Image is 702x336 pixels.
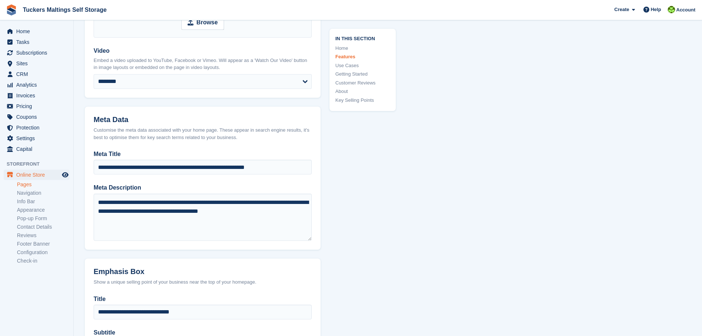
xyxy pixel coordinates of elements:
[16,122,60,133] span: Protection
[16,58,60,69] span: Sites
[94,127,312,141] div: Customise the meta data associated with your home page. These appear in search engine results, it...
[4,144,70,154] a: menu
[335,88,390,95] a: About
[4,37,70,47] a: menu
[16,37,60,47] span: Tasks
[17,224,70,231] a: Contact Details
[335,79,390,87] a: Customer Reviews
[4,69,70,79] a: menu
[4,26,70,37] a: menu
[16,170,60,180] span: Online Store
[614,6,629,13] span: Create
[94,267,312,276] h2: Emphasis Box
[17,232,70,239] a: Reviews
[16,144,60,154] span: Capital
[94,150,312,159] label: Meta Title
[4,48,70,58] a: menu
[335,35,390,42] span: In this section
[4,90,70,101] a: menu
[16,48,60,58] span: Subscriptions
[7,160,73,168] span: Storefront
[20,4,109,16] a: Tuckers Maltings Self Storage
[16,80,60,90] span: Analytics
[17,190,70,197] a: Navigation
[16,112,60,122] span: Coupons
[335,97,390,104] a: Key Selling Points
[94,183,312,192] label: Meta Description
[61,170,70,179] a: Preview store
[94,57,312,71] p: Embed a video uploaded to YouTube, Facebook or Vimeo. Will appear as a 'Watch Our Video' button i...
[4,101,70,111] a: menu
[16,90,60,101] span: Invoices
[4,133,70,143] a: menu
[94,46,312,55] label: Video
[668,6,675,13] img: Joe Superhub
[335,62,390,69] a: Use Cases
[6,4,17,15] img: stora-icon-8386f47178a22dfd0bd8f6a31ec36ba5ce8667c1dd55bd0f319d3a0aa187defe.svg
[4,122,70,133] a: menu
[16,133,60,143] span: Settings
[17,257,70,264] a: Check-in
[16,101,60,111] span: Pricing
[17,240,70,247] a: Footer Banner
[676,6,695,14] span: Account
[4,58,70,69] a: menu
[335,45,390,52] a: Home
[335,70,390,78] a: Getting Started
[335,53,390,60] a: Features
[94,295,312,304] label: Title
[16,26,60,37] span: Home
[17,198,70,205] a: Info Bar
[17,215,70,222] a: Pop-up Form
[17,181,70,188] a: Pages
[4,80,70,90] a: menu
[4,170,70,180] a: menu
[4,112,70,122] a: menu
[17,207,70,214] a: Appearance
[94,115,312,124] h2: Meta Data
[17,249,70,256] a: Configuration
[651,6,661,13] span: Help
[16,69,60,79] span: CRM
[196,18,218,27] strong: Browse
[94,278,312,286] div: Show a unique selling point of your business near the top of your homepage.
